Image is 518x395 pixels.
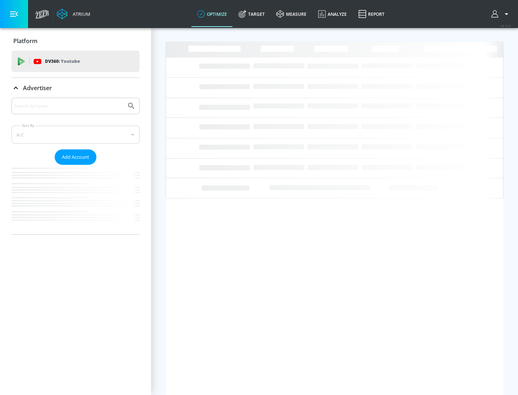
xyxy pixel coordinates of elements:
p: DV360: [45,57,80,65]
span: Add Account [62,153,89,161]
a: optimize [191,1,233,27]
a: Target [233,1,271,27]
div: Atrium [70,11,90,17]
p: Youtube [61,57,80,65]
span: v 4.19.0 [501,24,511,28]
a: Report [353,1,390,27]
a: Atrium [57,9,90,19]
div: Advertiser [12,98,140,234]
p: Platform [13,37,37,45]
div: DV360: Youtube [12,51,140,72]
div: Platform [12,31,140,51]
nav: list of Advertiser [12,165,140,234]
a: measure [271,1,312,27]
label: Sort By [21,123,36,128]
input: Search by name [14,101,123,111]
div: A-Z [12,126,140,144]
p: Advertiser [23,84,52,92]
a: Analyze [312,1,353,27]
div: Advertiser [12,78,140,98]
button: Add Account [55,149,96,165]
